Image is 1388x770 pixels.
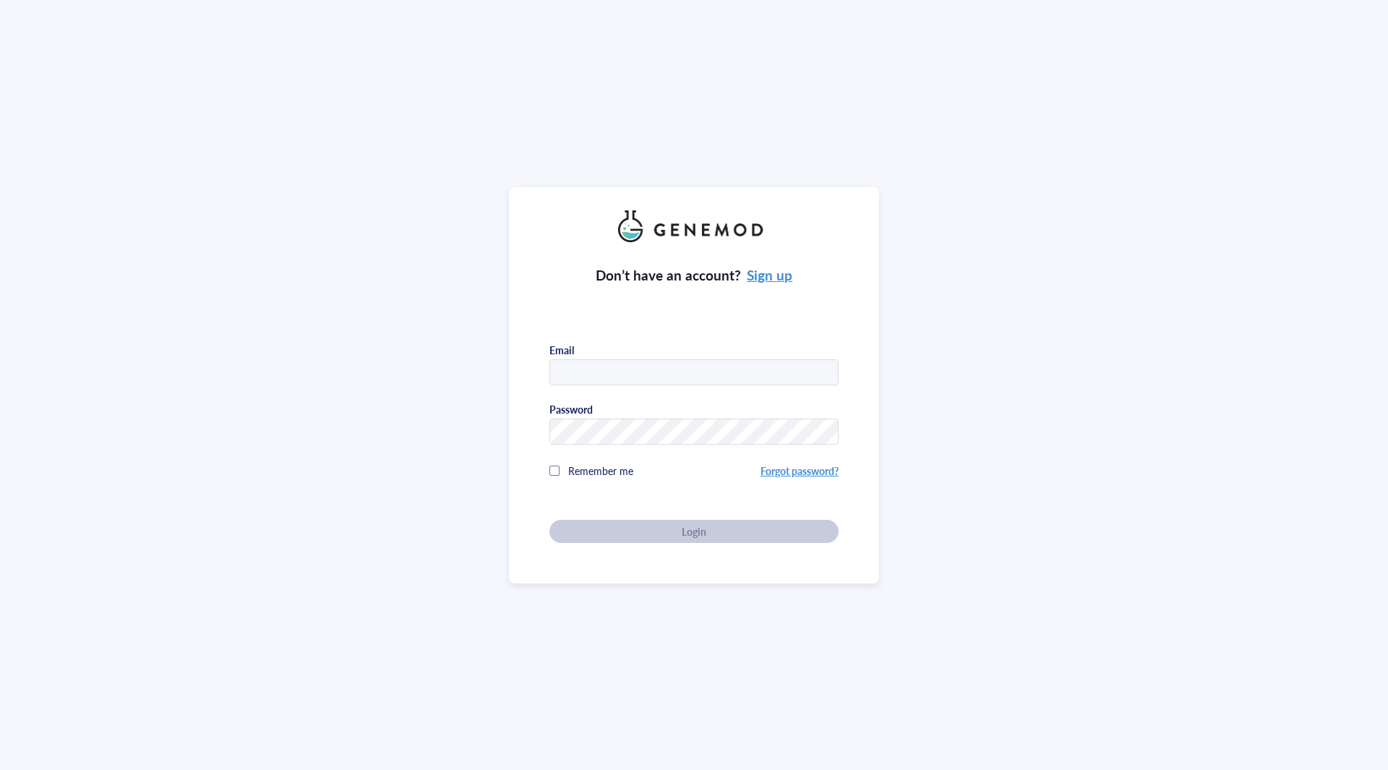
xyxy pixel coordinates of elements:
[596,265,793,286] div: Don’t have an account?
[568,463,633,478] span: Remember me
[761,463,839,478] a: Forgot password?
[618,210,770,242] img: genemod_logo_light-BcqUzbGq.png
[549,403,593,416] div: Password
[549,343,574,356] div: Email
[747,265,792,285] a: Sign up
